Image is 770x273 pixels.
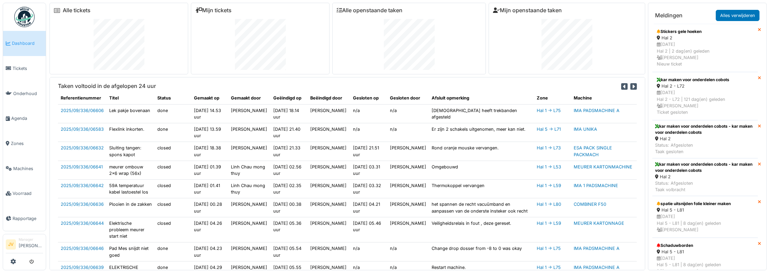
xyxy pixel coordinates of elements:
th: Beëindigd door [308,92,350,104]
td: [DATE] 02.35 uur [271,180,308,198]
td: [PERSON_NAME] [387,180,429,198]
th: Afsluit opmerking [429,92,534,104]
td: n/a [387,104,429,123]
div: Hal 5 - L81 [657,249,753,255]
a: Hal 1 -> L59 [537,221,561,226]
a: COMBINER F50 [574,202,606,207]
td: [PERSON_NAME] [387,217,429,242]
th: Geëindigd op [271,92,308,104]
a: kar maken voor onderdelen cobots Hal 2 - L72 [DATE]Hal 2 - L72 | 121 dag(en) geleden [PERSON_NAME... [652,72,758,120]
td: [DATE] 01.39 uur [191,161,228,179]
span: Zones [11,140,43,147]
a: Hal 1 -> L75 [537,108,561,113]
span: Onderhoud [13,90,43,97]
td: Elektrische probleem meurer start niet [106,217,155,242]
td: [PERSON_NAME] [228,104,271,123]
td: [DATE] 01.41 uur [191,180,228,198]
td: [PERSON_NAME] [228,198,271,217]
a: JV Manager[PERSON_NAME] [6,237,43,253]
td: [PERSON_NAME] [308,217,350,242]
td: n/a [350,123,387,142]
td: done [155,104,191,123]
a: spatie uitsnijden folie kleiner maken Hal 5 - L81 [DATE]Hal 5 - L81 | 8 dag(en) geleden [PERSON_N... [652,196,758,238]
th: Titel [106,92,155,104]
td: [PERSON_NAME] [228,142,271,161]
a: kar maken voor onderdelen cobots - kar maken voor onderdelen cobots Hal 2 Status: AfgeslotenTaak ... [652,158,758,196]
td: [DATE] 21.40 uur [271,123,308,142]
td: [PERSON_NAME] [387,142,429,161]
td: [DATE] 02.56 uur [271,161,308,179]
a: MEURER KARTONNAGE [574,221,624,226]
a: IMA PADSMACHINE A [574,108,619,113]
td: closed [155,180,191,198]
th: Gesloten door [387,92,429,104]
td: [PERSON_NAME] [308,180,350,198]
td: n/a [350,104,387,123]
div: [DATE] Hal 2 | 2 dag(en) geleden [PERSON_NAME] Nieuw ticket [657,41,753,67]
td: [DATE] 18.14 uur [271,104,308,123]
div: Manager [19,237,43,242]
a: IMA PADSMACHINE A [574,246,619,251]
a: Hal 1 -> L53 [537,164,561,169]
td: [DATE] 03.32 uur [350,180,387,198]
a: IMA PADSMACHINE A [574,265,619,270]
li: JV [6,239,16,250]
th: Referentienummer [58,92,106,104]
td: [DATE] 05.54 uur [271,242,308,261]
a: Hal 1 -> L80 [537,202,561,207]
td: [DATE] 04.21 uur [350,198,387,217]
li: [PERSON_NAME] [19,237,43,252]
a: Zones [3,131,46,156]
a: 2025/09/336/06636 [61,202,104,207]
span: Dashboard [12,40,43,47]
td: Change drop dosser from -8 to 0 was okay [429,242,534,261]
td: [DATE] 05.46 uur [350,217,387,242]
a: Tickets [3,56,46,81]
td: Omgebouwd [429,161,534,179]
th: Gesloten op [350,92,387,104]
a: Agenda [3,106,46,131]
a: MEURER KARTONMACHINE [574,164,632,169]
td: Plooien in de zakken [106,198,155,217]
a: Hal 1 -> L73 [537,145,561,150]
td: [PERSON_NAME] [308,142,350,161]
div: Hal 2 - L72 [657,83,753,89]
div: kar maken voor onderdelen cobots [657,77,753,83]
td: Rond oranje mouske vervangen. [429,142,534,161]
span: Machines [13,165,43,172]
th: Machine [571,92,637,104]
td: [PERSON_NAME] [228,242,271,261]
span: Voorraad [13,190,43,197]
td: Lek pakje bovenaan [106,104,155,123]
td: [PERSON_NAME] [308,123,350,142]
a: Stickers gele hoeken Hal 2 [DATE]Hal 2 | 2 dag(en) geleden [PERSON_NAME]Nieuw ticket [652,24,758,72]
div: [DATE] Hal 5 - L81 | 8 dag(en) geleden [PERSON_NAME] [657,213,753,233]
td: Linh Chau mong thuy [228,180,271,198]
th: Gemaakt door [228,92,271,104]
td: [PERSON_NAME] [387,161,429,179]
td: [PERSON_NAME] [308,104,350,123]
a: Mijn openstaande taken [493,7,562,14]
div: Schaduwborden [657,242,753,249]
td: 59A temperatuur kabel lastoestel los [106,180,155,198]
a: Hal 5 -> L71 [537,127,561,132]
div: [DATE] Hal 2 - L72 | 121 dag(en) geleden [PERSON_NAME] Ticket gesloten [657,89,753,115]
span: Agenda [11,115,43,122]
td: Linh Chau mong thuy [228,161,271,179]
a: 2025/09/336/06606 [61,108,104,113]
td: [PERSON_NAME] [308,161,350,179]
td: closed [155,142,191,161]
div: Status: Afgesloten Taak gesloten [655,142,755,155]
td: Veiligheidsrelais in fout , deze gereset. [429,217,534,242]
a: 2025/09/336/06644 [61,221,104,226]
a: IMA 1 PADSMACHINE [574,183,618,188]
a: Rapportage [3,206,46,231]
a: 2025/09/336/06641 [61,164,103,169]
a: Alle tickets [63,7,91,14]
div: kar maken voor onderdelen cobots - kar maken voor onderdelen cobots [655,161,755,174]
td: Pad Mes snijdt niet goed [106,242,155,261]
a: Hal 1 -> L59 [537,183,561,188]
span: Tickets [13,65,43,72]
td: [PERSON_NAME] [308,198,350,217]
td: [DEMOGRAPHIC_DATA] heeft trekbanden afgesteld [429,104,534,123]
